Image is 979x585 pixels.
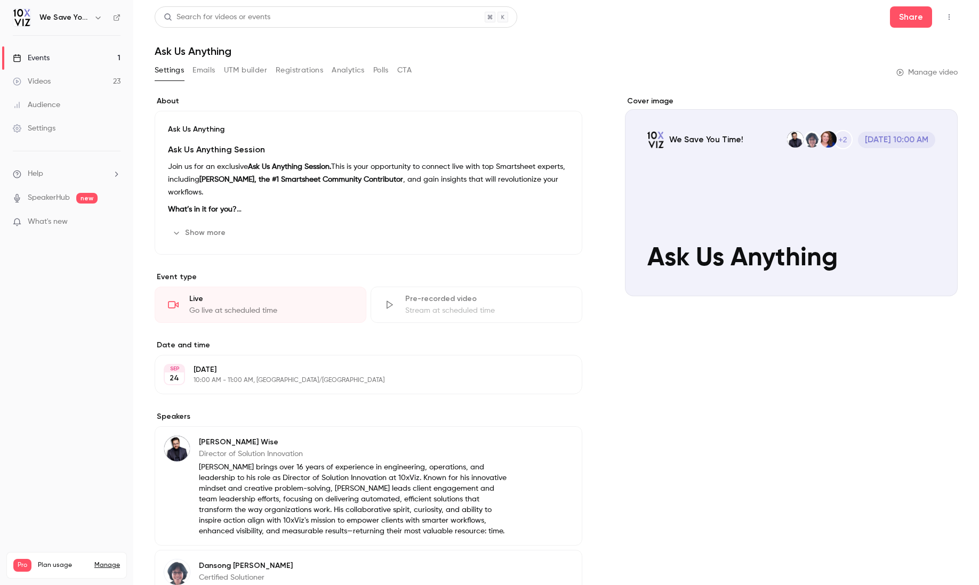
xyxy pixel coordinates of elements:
button: Polls [373,62,389,79]
button: Share [890,6,932,28]
p: [PERSON_NAME] Wise [199,437,513,448]
button: Emails [192,62,215,79]
button: Analytics [332,62,365,79]
button: UTM builder [224,62,267,79]
div: Audience [13,100,60,110]
h1: Ask Us Anything [155,45,958,58]
p: Director of Solution Innovation [199,449,513,459]
span: Pro [13,559,31,572]
section: Cover image [625,96,958,296]
p: 24 [170,373,179,384]
label: Cover image [625,96,958,107]
label: Speakers [155,411,582,422]
strong: Ask Us Anything Session. [248,163,331,170]
a: Manage [94,561,120,570]
div: SEP [165,365,184,372]
a: SpeakerHub [28,192,70,204]
span: new [76,193,98,204]
h6: We Save You Time! [39,12,90,23]
img: Dustin Wise [164,436,190,461]
div: Settings [13,123,55,134]
p: Event type [155,272,582,282]
p: [DATE] [194,364,526,375]
iframe: Noticeable Trigger [108,217,121,227]
div: Events [13,53,50,63]
a: Manage video [896,67,958,78]
button: Registrations [276,62,323,79]
div: LiveGo live at scheduled time [155,287,366,323]
p: [PERSON_NAME] brings over 16 years of experience in engineering, operations, and leadership to hi... [199,462,513,537]
div: Search for videos or events [164,12,270,23]
div: Videos [13,76,51,87]
span: What's new [28,216,68,228]
img: We Save You Time! [13,9,30,26]
span: Plan usage [38,561,88,570]
div: Go live at scheduled time [189,305,353,316]
div: Pre-recorded videoStream at scheduled time [371,287,582,323]
img: Dansong Wang [164,559,190,585]
span: Help [28,168,43,180]
strong: What’s in it for you? [168,206,242,213]
div: Stream at scheduled time [405,305,569,316]
p: Join us for an exclusive This is your opportunity to connect live with top Smartsheet experts, in... [168,160,569,199]
div: Live [189,294,353,304]
p: 10:00 AM - 11:00 AM, [GEOGRAPHIC_DATA]/[GEOGRAPHIC_DATA] [194,376,526,385]
li: help-dropdown-opener [13,168,121,180]
div: Dustin Wise[PERSON_NAME] WiseDirector of Solution Innovation[PERSON_NAME] brings over 16 years of... [155,426,582,546]
button: Settings [155,62,184,79]
label: Date and time [155,340,582,351]
p: Certified Solutioner [199,572,513,583]
label: About [155,96,582,107]
div: Pre-recorded video [405,294,569,304]
strong: [PERSON_NAME], the #1 Smartsheet Community Contributor [199,176,403,183]
button: Show more [168,224,232,241]
p: Ask Us Anything [168,124,569,135]
strong: Ask Us Anything Session [168,144,265,155]
button: CTA [397,62,412,79]
p: Dansong [PERSON_NAME] [199,560,513,571]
